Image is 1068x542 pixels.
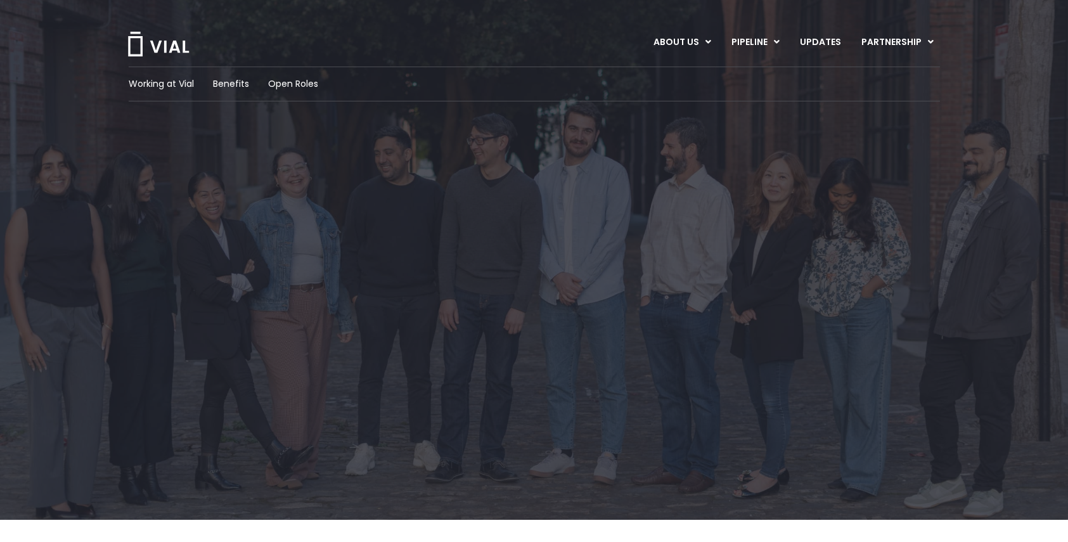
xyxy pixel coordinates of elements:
a: UPDATES [790,32,851,53]
a: Benefits [213,77,249,91]
a: PARTNERSHIPMenu Toggle [851,32,944,53]
a: Open Roles [268,77,318,91]
a: Working at Vial [129,77,194,91]
a: ABOUT USMenu Toggle [643,32,721,53]
a: PIPELINEMenu Toggle [721,32,789,53]
img: Vial Logo [127,32,190,56]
